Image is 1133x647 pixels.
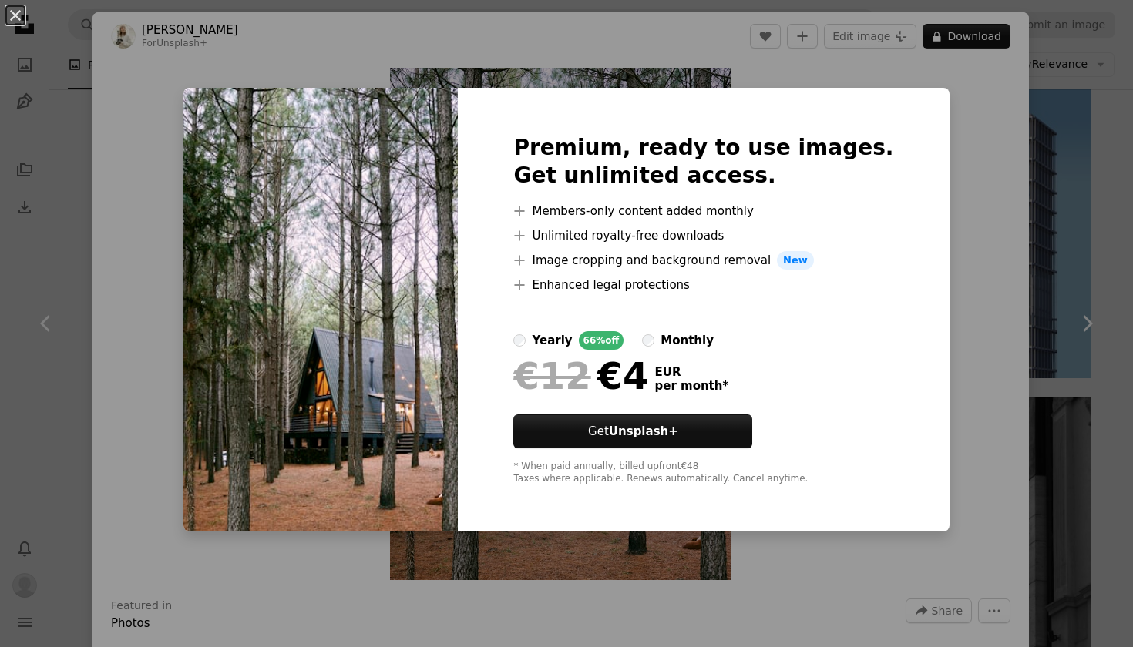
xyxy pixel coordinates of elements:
[513,356,590,396] span: €12
[513,461,893,485] div: * When paid annually, billed upfront €48 Taxes where applicable. Renews automatically. Cancel any...
[183,88,458,531] img: premium_photo-1686090450479-370d5ddf4de1
[654,365,728,379] span: EUR
[661,331,714,350] div: monthly
[513,276,893,294] li: Enhanced legal protections
[532,331,572,350] div: yearly
[654,379,728,393] span: per month *
[513,202,893,220] li: Members-only content added monthly
[609,424,678,438] strong: Unsplash+
[513,334,526,347] input: yearly66%off
[513,356,648,396] div: €4
[513,251,893,270] li: Image cropping and background removal
[642,334,654,347] input: monthly
[777,251,814,270] span: New
[513,226,893,245] li: Unlimited royalty-free downloads
[513,134,893,189] h2: Premium, ready to use images. Get unlimited access.
[513,414,752,448] a: GetUnsplash+
[579,331,624,350] div: 66% off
